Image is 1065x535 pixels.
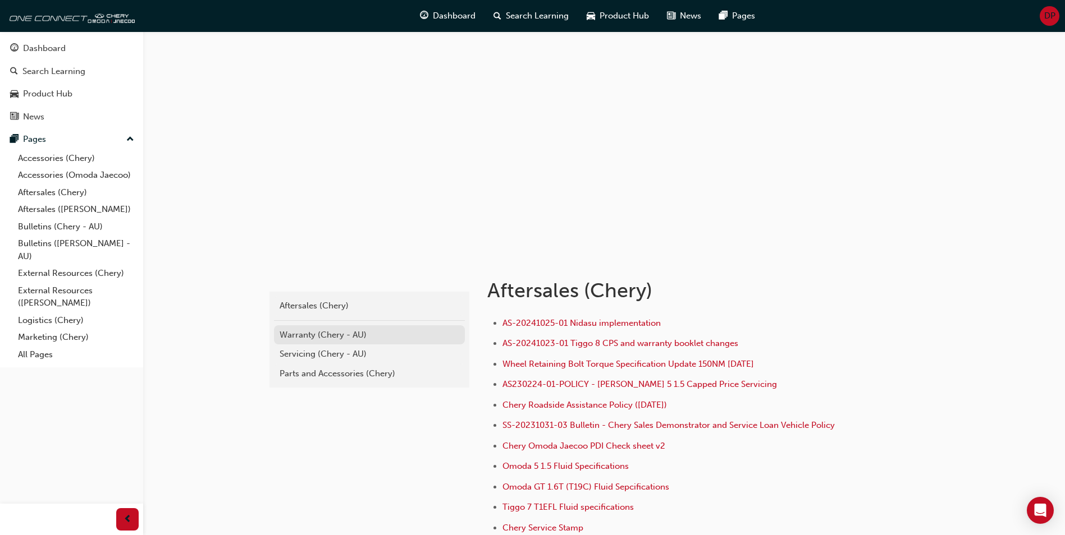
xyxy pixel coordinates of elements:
span: Product Hub [600,10,649,22]
span: prev-icon [124,513,132,527]
a: Omoda 5 1.5 Fluid Specifications [502,461,629,471]
span: pages-icon [10,135,19,145]
a: Chery Service Stamp [502,523,583,533]
a: pages-iconPages [710,4,764,27]
div: Search Learning [22,65,85,78]
a: External Resources (Chery) [13,265,139,282]
a: Product Hub [4,84,139,104]
h1: Aftersales (Chery) [487,278,856,303]
a: car-iconProduct Hub [578,4,658,27]
a: Tiggo 7 T1EFL Fluid specifications [502,502,634,512]
a: Bulletins (Chery - AU) [13,218,139,236]
span: car-icon [10,89,19,99]
a: Marketing (Chery) [13,329,139,346]
a: Bulletins ([PERSON_NAME] - AU) [13,235,139,265]
a: Parts and Accessories (Chery) [274,364,465,384]
div: News [23,110,44,123]
div: Open Intercom Messenger [1027,497,1054,524]
a: guage-iconDashboard [411,4,484,27]
a: Aftersales (Chery) [13,184,139,201]
div: Warranty (Chery - AU) [280,329,459,342]
span: Pages [732,10,755,22]
a: News [4,107,139,127]
div: Aftersales (Chery) [280,299,459,312]
a: Chery Omoda Jaecoo PDI Check sheet v2 [502,441,665,451]
a: Warranty (Chery - AU) [274,325,465,345]
a: AS230224-01-POLICY - [PERSON_NAME] 5 1.5 Capped Price Servicing [502,379,777,389]
div: Parts and Accessories (Chery) [280,367,459,380]
div: Servicing (Chery - AU) [280,348,459,361]
a: SS-20231031-03 Bulletin - Chery Sales Demonstrator and Service Loan Vehicle Policy [502,420,835,430]
a: External Resources ([PERSON_NAME]) [13,282,139,312]
div: Pages [23,133,46,146]
a: Servicing (Chery - AU) [274,344,465,364]
a: AS-20241025-01 Nidasu implementation [502,318,661,328]
a: Chery Roadside Assistance Policy ([DATE]) [502,400,667,410]
img: oneconnect [6,4,135,27]
div: Product Hub [23,87,72,100]
button: Pages [4,129,139,150]
a: Logistics (Chery) [13,312,139,329]
a: Dashboard [4,38,139,59]
span: Search Learning [506,10,569,22]
span: search-icon [493,9,501,23]
span: up-icon [126,132,134,147]
span: DP [1044,10,1055,22]
a: Aftersales ([PERSON_NAME]) [13,201,139,218]
span: guage-icon [420,9,428,23]
span: search-icon [10,67,18,77]
a: All Pages [13,346,139,363]
a: Wheel Retaining Bolt Torque Specification Update 150NM [DATE] [502,359,754,369]
span: guage-icon [10,44,19,54]
button: DashboardSearch LearningProduct HubNews [4,36,139,129]
a: AS-20241023-01 Tiggo 8 CPS and warranty booklet changes [502,338,738,348]
span: News [680,10,701,22]
a: Aftersales (Chery) [274,296,465,316]
div: Dashboard [23,42,66,55]
a: Accessories (Chery) [13,150,139,167]
span: news-icon [10,112,19,122]
span: pages-icon [719,9,728,23]
a: news-iconNews [658,4,710,27]
span: Dashboard [433,10,476,22]
a: search-iconSearch Learning [484,4,578,27]
span: car-icon [587,9,595,23]
span: news-icon [667,9,675,23]
button: DP [1040,6,1059,26]
a: Omoda GT 1.6T (T19C) Fluid Sepcifications [502,482,669,492]
a: Accessories (Omoda Jaecoo) [13,167,139,184]
a: Search Learning [4,61,139,82]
